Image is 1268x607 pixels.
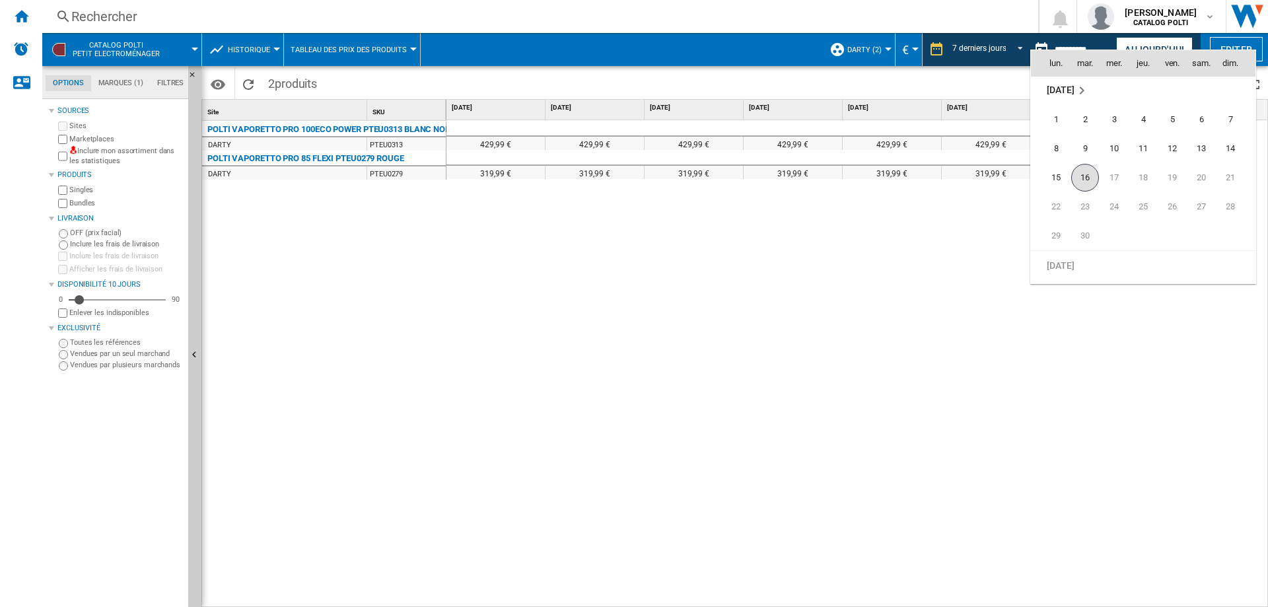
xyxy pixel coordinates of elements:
[1071,192,1100,221] td: Tuesday September 23 2025
[1187,163,1216,192] td: Saturday September 20 2025
[1100,105,1129,134] td: Wednesday September 3 2025
[1031,105,1255,134] tr: Week 1
[1031,192,1255,221] tr: Week 4
[1129,50,1158,77] th: jeu.
[1158,105,1187,134] td: Friday September 5 2025
[1031,76,1255,106] td: September 2025
[1031,134,1255,163] tr: Week 2
[1072,106,1098,133] span: 2
[1100,134,1129,163] td: Wednesday September 10 2025
[1187,50,1216,77] th: sam.
[1043,106,1069,133] span: 1
[1216,192,1255,221] td: Sunday September 28 2025
[1071,105,1100,134] td: Tuesday September 2 2025
[1047,85,1074,95] span: [DATE]
[1188,135,1215,162] span: 13
[1217,135,1244,162] span: 14
[1100,192,1129,221] td: Wednesday September 24 2025
[1031,163,1071,192] td: Monday September 15 2025
[1130,106,1156,133] span: 4
[1216,134,1255,163] td: Sunday September 14 2025
[1031,105,1071,134] td: Monday September 1 2025
[1031,50,1255,283] md-calendar: Calendar
[1100,163,1129,192] td: Wednesday September 17 2025
[1031,221,1255,251] tr: Week 5
[1071,221,1100,251] td: Tuesday September 30 2025
[1031,221,1071,251] td: Monday September 29 2025
[1071,164,1099,192] span: 16
[1031,192,1071,221] td: Monday September 22 2025
[1047,260,1074,271] span: [DATE]
[1158,163,1187,192] td: Friday September 19 2025
[1216,50,1255,77] th: dim.
[1031,50,1071,77] th: lun.
[1158,192,1187,221] td: Friday September 26 2025
[1072,135,1098,162] span: 9
[1216,163,1255,192] td: Sunday September 21 2025
[1100,50,1129,77] th: mer.
[1188,106,1215,133] span: 6
[1071,134,1100,163] td: Tuesday September 9 2025
[1071,50,1100,77] th: mar.
[1158,134,1187,163] td: Friday September 12 2025
[1187,192,1216,221] td: Saturday September 27 2025
[1216,105,1255,134] td: Sunday September 7 2025
[1031,251,1255,281] tr: Week undefined
[1187,134,1216,163] td: Saturday September 13 2025
[1031,163,1255,192] tr: Week 3
[1031,76,1255,106] tr: Week undefined
[1158,50,1187,77] th: ven.
[1129,163,1158,192] td: Thursday September 18 2025
[1043,164,1069,191] span: 15
[1101,106,1127,133] span: 3
[1129,105,1158,134] td: Thursday September 4 2025
[1071,163,1100,192] td: Tuesday September 16 2025
[1101,135,1127,162] span: 10
[1159,106,1185,133] span: 5
[1043,135,1069,162] span: 8
[1031,134,1071,163] td: Monday September 8 2025
[1217,106,1244,133] span: 7
[1187,105,1216,134] td: Saturday September 6 2025
[1129,134,1158,163] td: Thursday September 11 2025
[1129,192,1158,221] td: Thursday September 25 2025
[1159,135,1185,162] span: 12
[1130,135,1156,162] span: 11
